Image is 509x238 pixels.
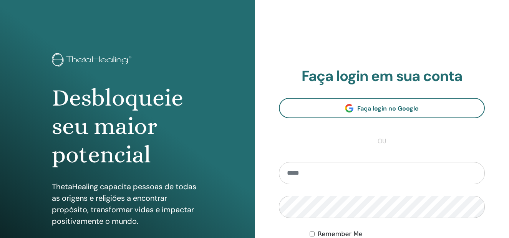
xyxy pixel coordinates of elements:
[279,68,485,85] h2: Faça login em sua conta
[52,84,202,169] h1: Desbloqueie seu maior potencial
[52,181,202,227] p: ThetaHealing capacita pessoas de todas as origens e religiões a encontrar propósito, transformar ...
[357,104,419,112] span: Faça login no Google
[279,98,485,118] a: Faça login no Google
[374,137,390,146] span: ou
